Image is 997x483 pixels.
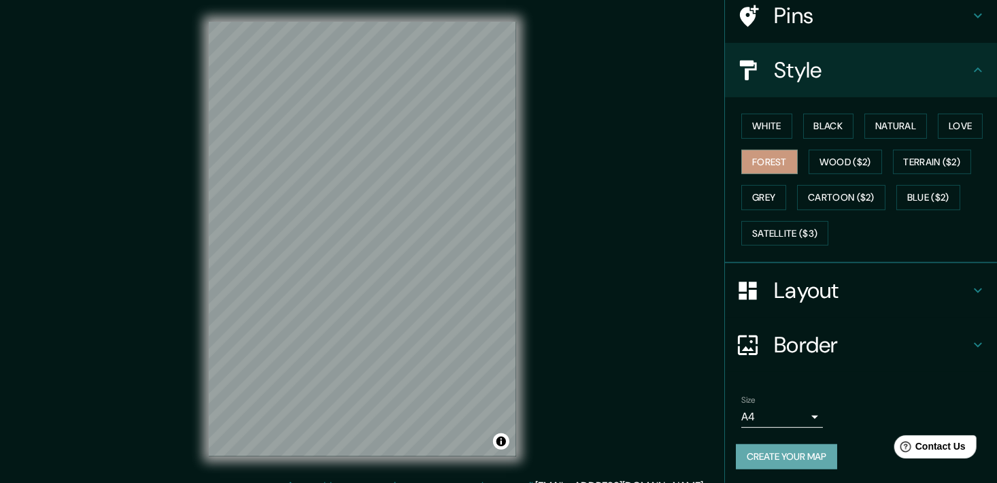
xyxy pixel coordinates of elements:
button: Satellite ($3) [741,221,828,246]
h4: Layout [774,277,970,304]
button: Cartoon ($2) [797,185,885,210]
button: Terrain ($2) [893,150,972,175]
div: Layout [725,263,997,318]
button: Grey [741,185,786,210]
button: Create your map [736,444,837,469]
div: Style [725,43,997,97]
h4: Style [774,56,970,84]
canvas: Map [209,22,516,456]
button: White [741,114,792,139]
label: Size [741,395,756,406]
div: Border [725,318,997,372]
h4: Pins [774,2,970,29]
iframe: Help widget launcher [876,430,982,468]
button: Blue ($2) [896,185,960,210]
button: Toggle attribution [493,433,509,450]
button: Black [803,114,854,139]
button: Wood ($2) [809,150,882,175]
h4: Border [774,331,970,359]
button: Natural [864,114,927,139]
div: A4 [741,406,823,428]
button: Love [938,114,983,139]
button: Forest [741,150,798,175]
